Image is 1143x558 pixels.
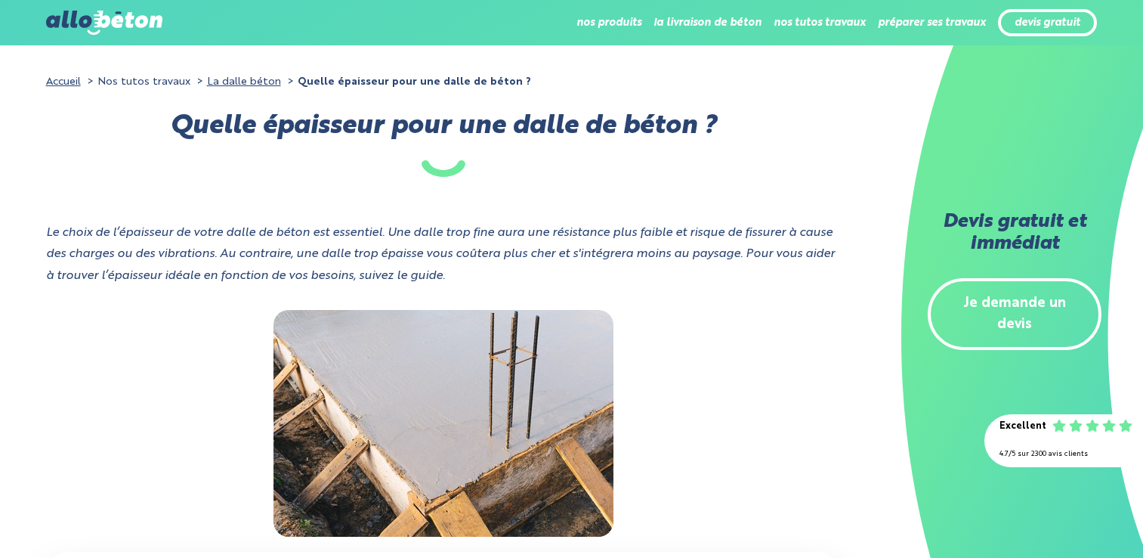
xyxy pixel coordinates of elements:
a: devis gratuit [1015,17,1080,29]
a: Accueil [46,76,81,87]
div: Excellent [999,416,1046,438]
h1: Quelle épaisseur pour une dalle de béton ? [46,116,841,177]
h2: Devis gratuit et immédiat [928,212,1101,256]
div: 4.7/5 sur 2300 avis clients [999,444,1128,466]
li: nos produits [576,5,641,41]
li: nos tutos travaux [774,5,866,41]
a: La dalle béton [207,76,281,87]
li: Nos tutos travaux [84,71,190,93]
a: Je demande un devis [928,278,1101,351]
img: allobéton [46,11,162,35]
i: Le choix de l’épaisseur de votre dalle de béton est essentiel. Une dalle trop fine aura une résis... [46,227,835,283]
img: Epaisseur dalle [273,310,613,537]
li: préparer ses travaux [878,5,986,41]
li: Quelle épaisseur pour une dalle de béton ? [284,71,531,93]
li: la livraison de béton [653,5,761,41]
